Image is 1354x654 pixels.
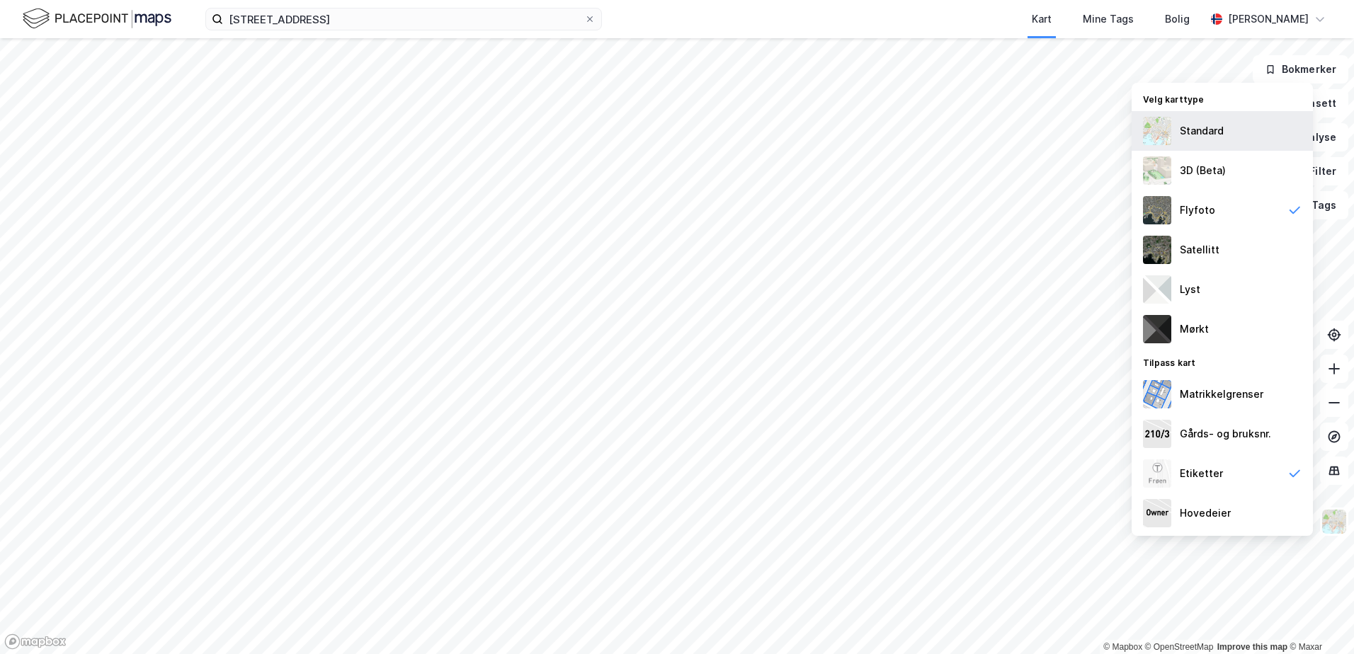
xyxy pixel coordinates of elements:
[1143,156,1171,185] img: Z
[1132,349,1313,374] div: Tilpass kart
[1165,11,1190,28] div: Bolig
[1103,642,1142,652] a: Mapbox
[1321,508,1348,535] img: Z
[1180,241,1219,258] div: Satellitt
[1283,586,1354,654] iframe: Chat Widget
[1143,196,1171,224] img: Z
[1083,11,1134,28] div: Mine Tags
[1180,162,1226,179] div: 3D (Beta)
[1283,586,1354,654] div: Kontrollprogram for chat
[1032,11,1052,28] div: Kart
[1132,86,1313,111] div: Velg karttype
[1143,499,1171,527] img: majorOwner.b5e170eddb5c04bfeeff.jpeg
[1180,386,1263,403] div: Matrikkelgrenser
[1228,11,1309,28] div: [PERSON_NAME]
[1180,281,1200,298] div: Lyst
[1180,122,1224,139] div: Standard
[1143,380,1171,408] img: cadastreBorders.cfe08de4b5ddd52a10de.jpeg
[1143,459,1171,488] img: Z
[1253,55,1348,84] button: Bokmerker
[4,633,67,650] a: Mapbox homepage
[1143,117,1171,145] img: Z
[1143,315,1171,343] img: nCdM7BzjoCAAAAAElFTkSuQmCC
[1143,420,1171,448] img: cadastreKeys.547ab17ec502f5a4ef2b.jpeg
[223,8,584,30] input: Søk på adresse, matrikkel, gårdeiere, leietakere eller personer
[1180,505,1231,522] div: Hovedeier
[1180,202,1215,219] div: Flyfoto
[1180,465,1223,482] div: Etiketter
[1143,275,1171,304] img: luj3wr1y2y3+OchiMxRmMxRlscgabnMEmZ7DJGWxyBpucwSZnsMkZbHIGm5zBJmewyRlscgabnMEmZ7DJGWxyBpucwSZnsMkZ...
[1180,321,1209,338] div: Mørkt
[1217,642,1287,652] a: Improve this map
[1282,191,1348,219] button: Tags
[1143,236,1171,264] img: 9k=
[1180,425,1271,442] div: Gårds- og bruksnr.
[1280,157,1348,185] button: Filter
[23,6,171,31] img: logo.f888ab2527a4732fd821a326f86c7f29.svg
[1145,642,1214,652] a: OpenStreetMap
